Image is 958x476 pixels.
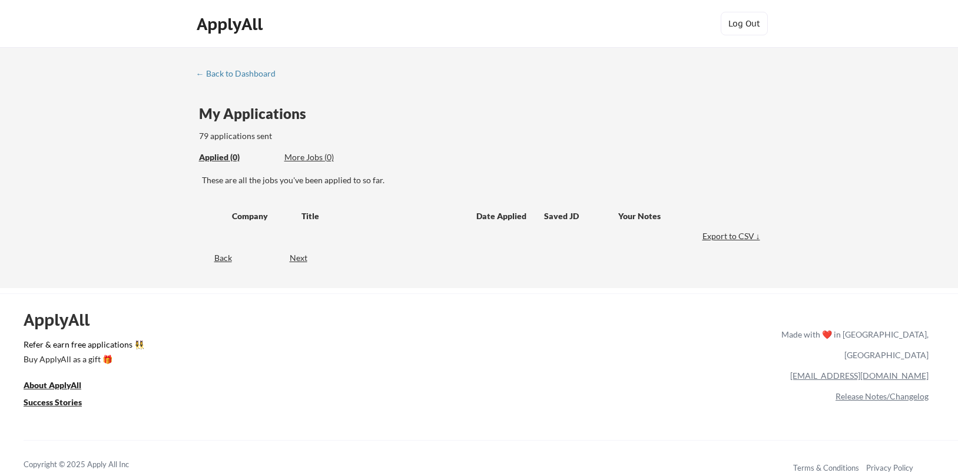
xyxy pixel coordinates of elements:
[721,12,768,35] button: Log Out
[24,310,103,330] div: ApplyAll
[284,151,371,164] div: These are job applications we think you'd be a good fit for, but couldn't apply you to automatica...
[197,14,266,34] div: ApplyAll
[790,371,929,381] a: [EMAIL_ADDRESS][DOMAIN_NAME]
[544,205,618,226] div: Saved JD
[24,397,82,407] u: Success Stories
[199,107,316,121] div: My Applications
[777,324,929,365] div: Made with ❤️ in [GEOGRAPHIC_DATA], [GEOGRAPHIC_DATA]
[24,459,159,471] div: Copyright © 2025 Apply All Inc
[476,210,528,222] div: Date Applied
[793,463,859,472] a: Terms & Conditions
[301,210,465,222] div: Title
[196,70,284,78] div: ← Back to Dashboard
[199,151,276,164] div: These are all the jobs you've been applied to so far.
[196,252,232,264] div: Back
[836,391,929,401] a: Release Notes/Changelog
[202,174,763,186] div: These are all the jobs you've been applied to so far.
[284,151,371,163] div: More Jobs (0)
[702,230,763,242] div: Export to CSV ↓
[618,210,753,222] div: Your Notes
[290,252,321,264] div: Next
[199,151,276,163] div: Applied (0)
[24,355,141,363] div: Buy ApplyAll as a gift 🎁
[24,380,81,390] u: About ApplyAll
[24,353,141,368] a: Buy ApplyAll as a gift 🎁
[196,69,284,81] a: ← Back to Dashboard
[199,130,427,142] div: 79 applications sent
[866,463,913,472] a: Privacy Policy
[232,210,291,222] div: Company
[24,396,98,411] a: Success Stories
[24,341,535,353] a: Refer & earn free applications 👯‍♀️
[24,379,98,394] a: About ApplyAll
